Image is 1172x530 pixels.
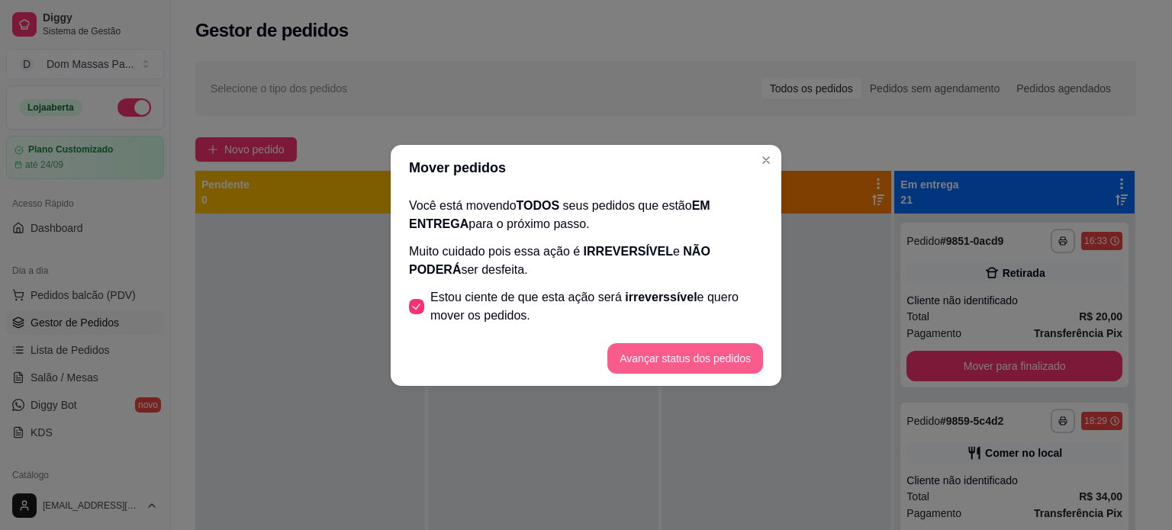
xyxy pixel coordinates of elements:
header: Mover pedidos [391,145,781,191]
p: Você está movendo seus pedidos que estão para o próximo passo. [409,197,763,233]
span: Estou ciente de que esta ação será e quero mover os pedidos. [430,288,763,325]
p: Muito cuidado pois essa ação é e ser desfeita. [409,243,763,279]
span: NÃO PODERÁ [409,245,710,276]
span: irreverssível [625,291,697,304]
span: EM ENTREGA [409,199,710,230]
span: TODOS [517,199,560,212]
span: IRREVERSÍVEL [584,245,673,258]
button: Avançar status dos pedidos [607,343,763,374]
button: Close [754,148,778,172]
